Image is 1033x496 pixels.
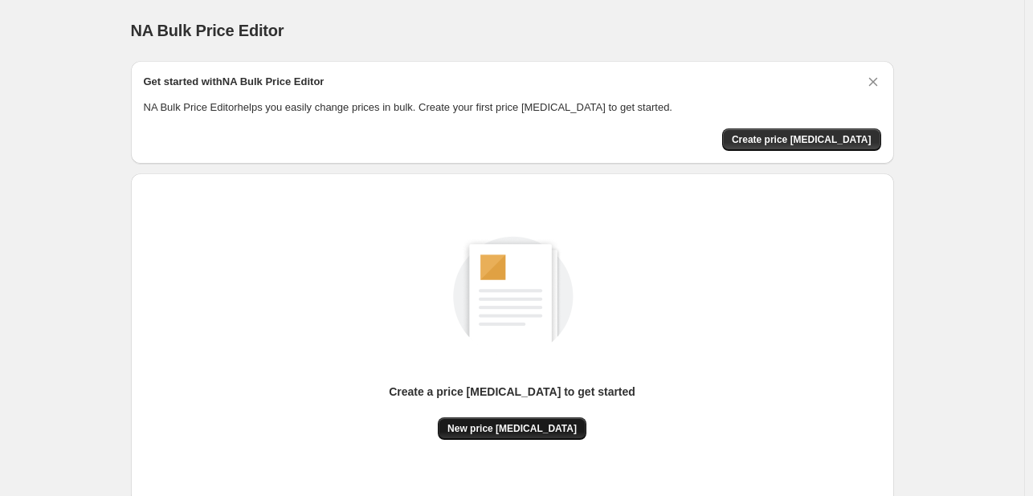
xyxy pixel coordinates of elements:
[732,133,872,146] span: Create price [MEDICAL_DATA]
[131,22,284,39] span: NA Bulk Price Editor
[144,100,881,116] p: NA Bulk Price Editor helps you easily change prices in bulk. Create your first price [MEDICAL_DAT...
[389,384,635,400] p: Create a price [MEDICAL_DATA] to get started
[447,422,577,435] span: New price [MEDICAL_DATA]
[865,74,881,90] button: Dismiss card
[722,128,881,151] button: Create price change job
[144,74,325,90] h2: Get started with NA Bulk Price Editor
[438,417,586,440] button: New price [MEDICAL_DATA]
